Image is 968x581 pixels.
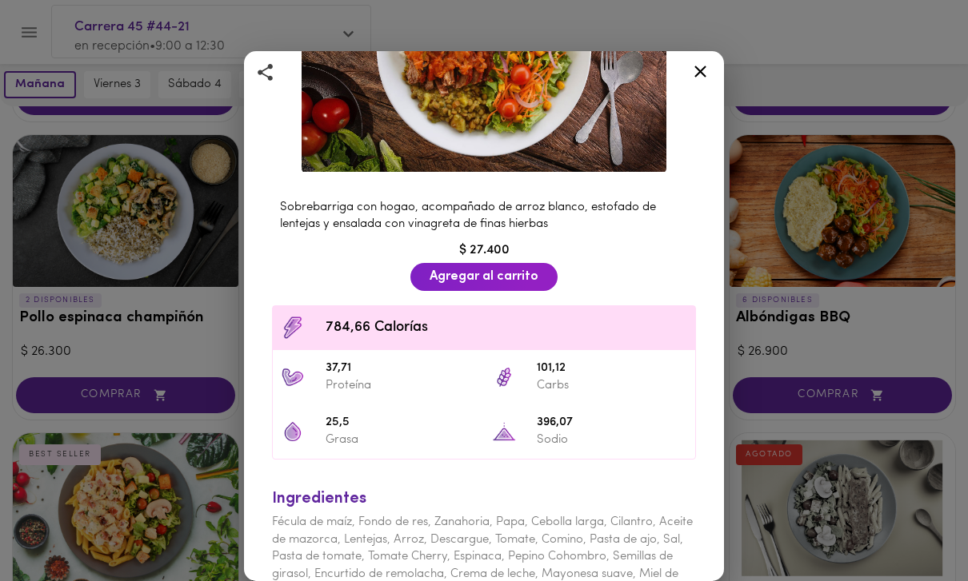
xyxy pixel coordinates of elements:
span: 101,12 [537,360,687,378]
span: 784,66 Calorías [326,317,687,339]
img: Contenido calórico [281,316,305,340]
img: 396,07 Sodio [492,420,516,444]
div: Ingredientes [272,487,696,511]
span: 25,5 [326,414,476,432]
p: Grasa [326,432,476,448]
p: Proteína [326,377,476,394]
img: 101,12 Carbs [492,365,516,389]
div: $ 27.400 [264,241,704,260]
p: Sodio [537,432,687,448]
img: 25,5 Grasa [281,420,305,444]
span: Sobrebarriga con hogao, acompañado de arroz blanco, estofado de lentejas y ensalada con vinagreta... [280,201,656,230]
span: 37,71 [326,360,476,378]
button: Agregar al carrito [410,263,558,291]
img: 37,71 Proteína [281,365,305,389]
p: Carbs [537,377,687,394]
span: 396,07 [537,414,687,432]
span: Agregar al carrito [430,269,538,285]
